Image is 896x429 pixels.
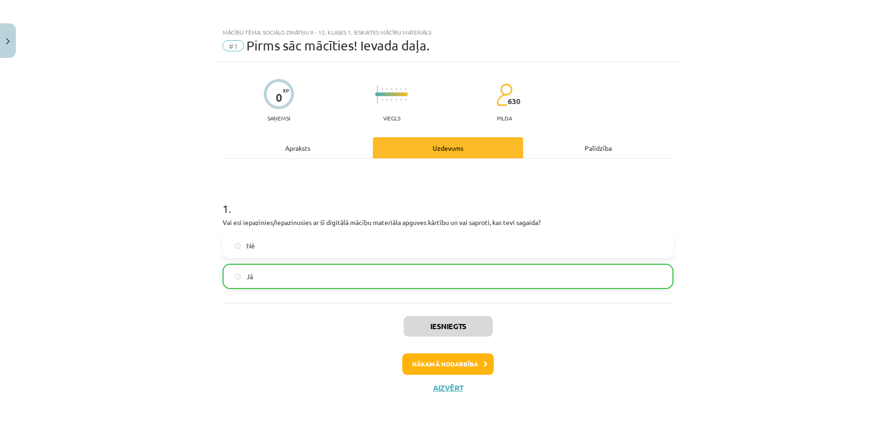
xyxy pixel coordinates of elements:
button: Nākamā nodarbība [402,353,494,375]
button: Iesniegts [404,316,493,337]
img: icon-short-line-57e1e144782c952c97e751825c79c345078a6d821885a25fce030b3d8c18986b.svg [386,98,387,101]
span: XP [283,88,289,93]
p: Saņemsi [264,115,294,121]
img: icon-short-line-57e1e144782c952c97e751825c79c345078a6d821885a25fce030b3d8c18986b.svg [396,88,397,90]
div: 0 [276,91,282,104]
img: icon-short-line-57e1e144782c952c97e751825c79c345078a6d821885a25fce030b3d8c18986b.svg [382,88,383,90]
h1: 1 . [223,186,673,215]
span: 630 [508,97,520,105]
img: icon-short-line-57e1e144782c952c97e751825c79c345078a6d821885a25fce030b3d8c18986b.svg [386,88,387,90]
img: icon-long-line-d9ea69661e0d244f92f715978eff75569469978d946b2353a9bb055b3ed8787d.svg [377,85,378,104]
span: #1 [223,40,244,51]
span: Nē [246,241,255,251]
p: Viegls [383,115,400,121]
span: Jā [246,272,253,281]
input: Jā [235,274,241,280]
img: icon-short-line-57e1e144782c952c97e751825c79c345078a6d821885a25fce030b3d8c18986b.svg [400,98,401,101]
img: icon-short-line-57e1e144782c952c97e751825c79c345078a6d821885a25fce030b3d8c18986b.svg [391,88,392,90]
div: Apraksts [223,137,373,158]
p: pilda [497,115,512,121]
img: icon-short-line-57e1e144782c952c97e751825c79c345078a6d821885a25fce030b3d8c18986b.svg [382,98,383,101]
input: Nē [235,243,241,249]
img: icon-short-line-57e1e144782c952c97e751825c79c345078a6d821885a25fce030b3d8c18986b.svg [405,98,406,101]
div: Mācību tēma: Sociālo zinātņu ii - 12. klases 1. ieskaites mācību materiāls [223,29,673,35]
p: Vai esi iepazinies/iepazinusies ar šī digitālā mācību materiāla apguves kārtību un vai saproti, k... [223,218,673,227]
img: icon-close-lesson-0947bae3869378f0d4975bcd49f059093ad1ed9edebbc8119c70593378902aed.svg [6,38,10,44]
img: icon-short-line-57e1e144782c952c97e751825c79c345078a6d821885a25fce030b3d8c18986b.svg [391,98,392,101]
div: Uzdevums [373,137,523,158]
img: icon-short-line-57e1e144782c952c97e751825c79c345078a6d821885a25fce030b3d8c18986b.svg [405,88,406,90]
div: Palīdzība [523,137,673,158]
button: Aizvērt [430,383,466,393]
span: Pirms sāc mācīties! Ievada daļa. [246,38,430,53]
img: students-c634bb4e5e11cddfef0936a35e636f08e4e9abd3cc4e673bd6f9a4125e45ecb1.svg [496,83,512,106]
img: icon-short-line-57e1e144782c952c97e751825c79c345078a6d821885a25fce030b3d8c18986b.svg [400,88,401,90]
img: icon-short-line-57e1e144782c952c97e751825c79c345078a6d821885a25fce030b3d8c18986b.svg [396,98,397,101]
